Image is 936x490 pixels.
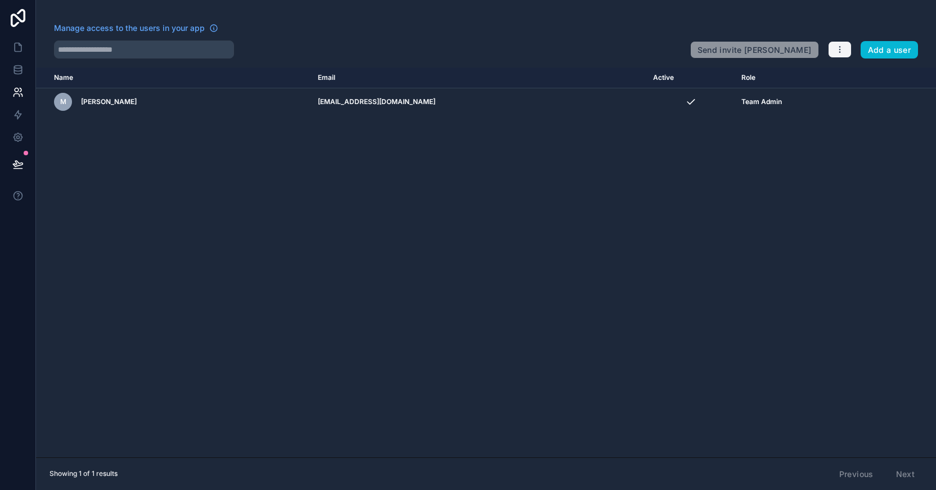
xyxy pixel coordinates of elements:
[646,68,734,88] th: Active
[49,469,118,478] span: Showing 1 of 1 results
[735,68,873,88] th: Role
[861,41,919,59] button: Add a user
[54,23,218,34] a: Manage access to the users in your app
[311,88,646,116] td: [EMAIL_ADDRESS][DOMAIN_NAME]
[741,97,782,106] span: Team Admin
[60,97,66,106] span: M
[81,97,137,106] span: [PERSON_NAME]
[36,68,311,88] th: Name
[36,68,936,457] div: scrollable content
[54,23,205,34] span: Manage access to the users in your app
[311,68,646,88] th: Email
